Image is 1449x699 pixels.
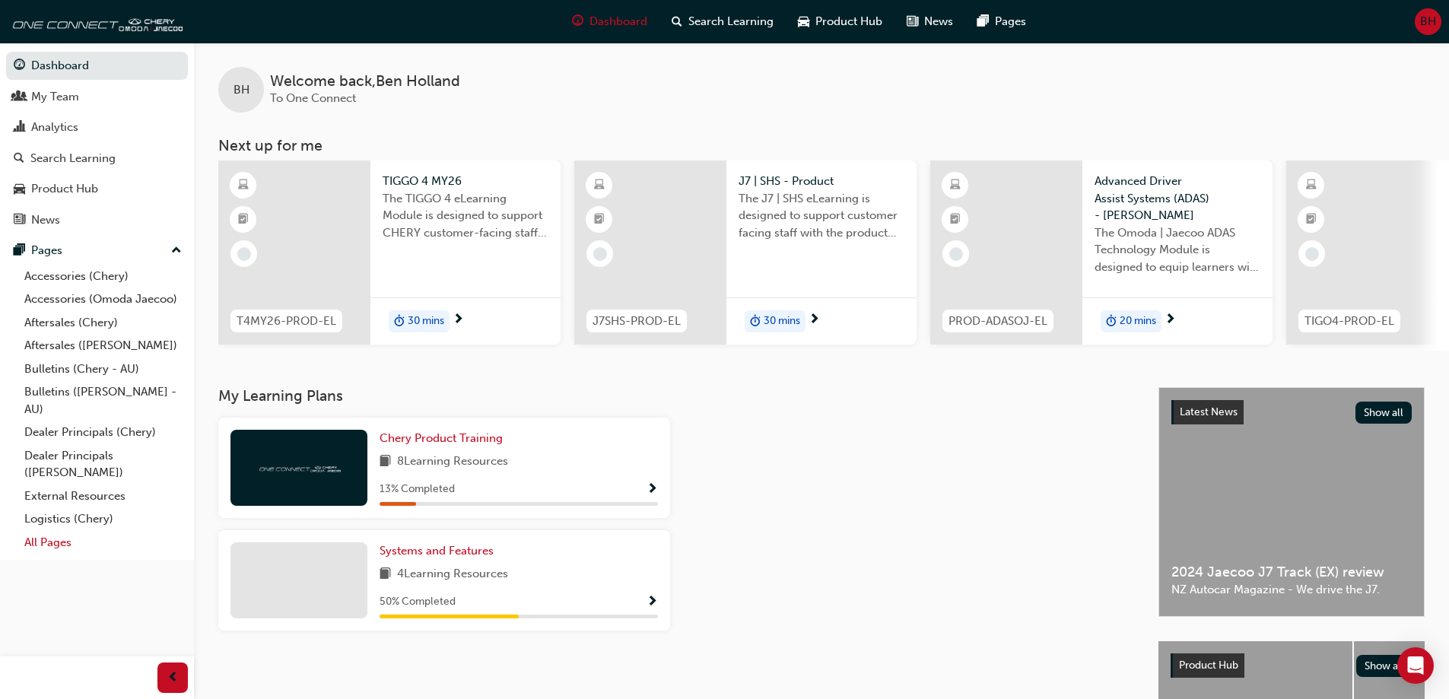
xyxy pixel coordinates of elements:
button: Pages [6,237,188,265]
span: learningResourceType_ELEARNING-icon [1306,176,1317,195]
a: Logistics (Chery) [18,507,188,531]
span: 30 mins [764,313,800,330]
div: News [31,211,60,229]
span: Advanced Driver Assist Systems (ADAS) - [PERSON_NAME] [1095,173,1260,224]
span: news-icon [907,12,918,31]
h3: My Learning Plans [218,387,1134,405]
span: Latest News [1180,405,1238,418]
span: Search Learning [688,13,774,30]
span: BH [234,81,249,99]
span: pages-icon [14,244,25,258]
a: Latest NewsShow all [1171,400,1412,424]
span: booktick-icon [950,210,961,230]
a: Search Learning [6,145,188,173]
span: J7 | SHS - Product [739,173,904,190]
span: guage-icon [14,59,25,73]
button: Show all [1356,655,1413,677]
span: pages-icon [977,12,989,31]
span: learningResourceType_ELEARNING-icon [238,176,249,195]
a: car-iconProduct Hub [786,6,895,37]
span: next-icon [1165,313,1176,327]
span: 13 % Completed [380,481,455,498]
button: Show all [1355,402,1412,424]
span: J7SHS-PROD-EL [593,313,681,330]
span: NZ Autocar Magazine - We drive the J7. [1171,581,1412,599]
span: guage-icon [572,12,583,31]
a: Product Hub [6,175,188,203]
span: learningResourceType_ELEARNING-icon [594,176,605,195]
div: Analytics [31,119,78,136]
span: search-icon [672,12,682,31]
a: All Pages [18,531,188,554]
span: Chery Product Training [380,431,503,445]
span: book-icon [380,565,391,584]
a: guage-iconDashboard [560,6,659,37]
span: Pages [995,13,1026,30]
span: TIGGO 4 MY26 [383,173,548,190]
a: Dealer Principals (Chery) [18,421,188,444]
button: BH [1415,8,1441,35]
div: My Team [31,88,79,106]
a: Aftersales ([PERSON_NAME]) [18,334,188,357]
span: learningRecordVerb_NONE-icon [949,247,963,261]
span: booktick-icon [1306,210,1317,230]
span: Show Progress [647,483,658,497]
img: oneconnect [8,6,183,37]
a: Chery Product Training [380,430,509,447]
div: Open Intercom Messenger [1397,647,1434,684]
span: The TIGGO 4 eLearning Module is designed to support CHERY customer-facing staff with the product ... [383,190,548,242]
span: BH [1420,13,1436,30]
a: search-iconSearch Learning [659,6,786,37]
span: 50 % Completed [380,593,456,611]
a: J7SHS-PROD-ELJ7 | SHS - ProductThe J7 | SHS eLearning is designed to support customer facing staf... [574,160,917,345]
a: Bulletins ([PERSON_NAME] - AU) [18,380,188,421]
a: Dashboard [6,52,188,80]
a: PROD-ADASOJ-ELAdvanced Driver Assist Systems (ADAS) - [PERSON_NAME]The Omoda | Jaecoo ADAS Techno... [930,160,1273,345]
span: The Omoda | Jaecoo ADAS Technology Module is designed to equip learners with essential knowledge ... [1095,224,1260,276]
span: search-icon [14,152,24,166]
span: Systems and Features [380,544,494,558]
a: My Team [6,83,188,111]
span: learningRecordVerb_NONE-icon [1305,247,1319,261]
span: next-icon [453,313,464,327]
div: Pages [31,242,62,259]
span: To One Connect [270,91,356,105]
span: Welcome back , Ben Holland [270,73,460,91]
a: News [6,206,188,234]
a: Product HubShow all [1171,653,1412,678]
a: Analytics [6,113,188,141]
span: 2024 Jaecoo J7 Track (EX) review [1171,564,1412,581]
button: Show Progress [647,593,658,612]
span: Product Hub [815,13,882,30]
span: 8 Learning Resources [397,453,508,472]
a: Accessories (Omoda Jaecoo) [18,288,188,311]
span: car-icon [14,183,25,196]
span: learningResourceType_ELEARNING-icon [950,176,961,195]
a: news-iconNews [895,6,965,37]
a: Accessories (Chery) [18,265,188,288]
span: The J7 | SHS eLearning is designed to support customer facing staff with the product and sales in... [739,190,904,242]
div: Product Hub [31,180,98,198]
a: pages-iconPages [965,6,1038,37]
span: learningRecordVerb_NONE-icon [237,247,251,261]
span: duration-icon [750,312,761,332]
div: Search Learning [30,150,116,167]
span: 30 mins [408,313,444,330]
a: Aftersales (Chery) [18,311,188,335]
a: External Resources [18,485,188,508]
a: Dealer Principals ([PERSON_NAME]) [18,444,188,485]
a: Bulletins (Chery - AU) [18,357,188,381]
span: duration-icon [394,312,405,332]
span: car-icon [798,12,809,31]
span: chart-icon [14,121,25,135]
a: Systems and Features [380,542,500,560]
span: booktick-icon [594,210,605,230]
span: Show Progress [647,596,658,609]
span: PROD-ADASOJ-EL [949,313,1047,330]
span: people-icon [14,91,25,104]
span: up-icon [171,241,182,261]
span: duration-icon [1106,312,1117,332]
span: news-icon [14,214,25,227]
